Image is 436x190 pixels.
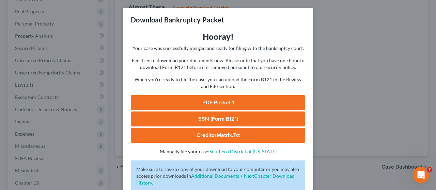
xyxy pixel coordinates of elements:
p: Manually file your case: [131,148,305,155]
p: How can we help? [14,60,123,71]
a: Southern District of [US_STATE] [209,149,277,154]
div: Send us a message [14,86,114,93]
img: Profile image for James [107,11,121,24]
p: Hi there! [14,48,123,60]
img: logo [14,14,67,22]
span: Help [108,144,119,149]
button: Messages [45,127,91,155]
span: Home [15,144,30,149]
a: PDF Packet 1 [131,95,305,110]
div: We typically reply in a few hours [14,93,114,100]
p: Your case was successfully merged and ready for filing with the bankruptcy court. [131,45,305,52]
a: CreditorMatrix.txt [131,128,305,143]
span: 7 [427,167,432,172]
span: Search for help [14,116,55,123]
iframe: Intercom live chat [413,167,429,183]
a: SSN (Form B121) [131,111,305,126]
img: Profile image for Emma [81,11,95,24]
p: When you're ready to file the case, you can upload the Form B121 in the Review and File section. [131,76,305,90]
span: Messages [57,144,80,149]
p: Feel free to download your documents now. Please note that you have one hour to download Form B12... [131,57,305,71]
a: Additional Documents > NextChapter Download History. [136,173,295,186]
button: Help [91,127,136,155]
h3: Download Bankruptcy Packet [131,15,224,24]
p: Make sure to save a copy of your download to your computer or you may also access prior downloads in [136,166,300,186]
img: Profile image for Lindsey [94,11,108,24]
h3: Hooray! [131,31,305,42]
button: Search for help [10,112,126,126]
div: Send us a messageWe typically reply in a few hours [7,80,129,106]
